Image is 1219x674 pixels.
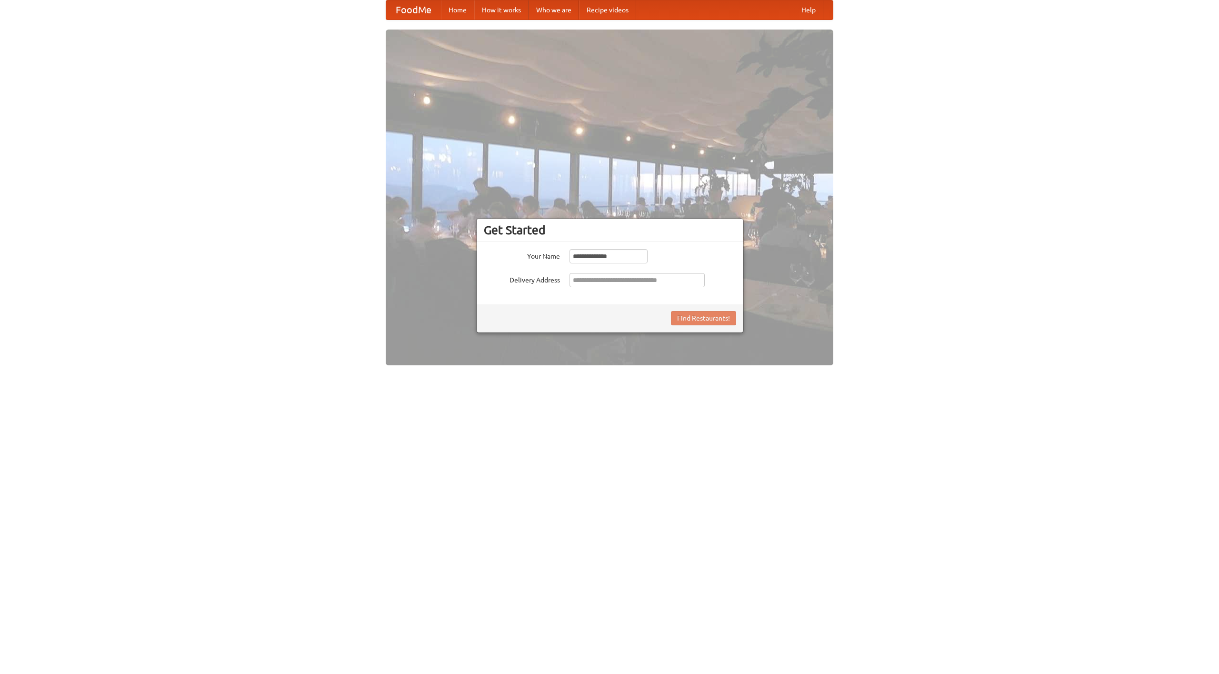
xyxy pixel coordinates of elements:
a: How it works [474,0,529,20]
a: Help [794,0,823,20]
a: FoodMe [386,0,441,20]
a: Who we are [529,0,579,20]
a: Recipe videos [579,0,636,20]
a: Home [441,0,474,20]
label: Your Name [484,249,560,261]
button: Find Restaurants! [671,311,736,325]
h3: Get Started [484,223,736,237]
label: Delivery Address [484,273,560,285]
